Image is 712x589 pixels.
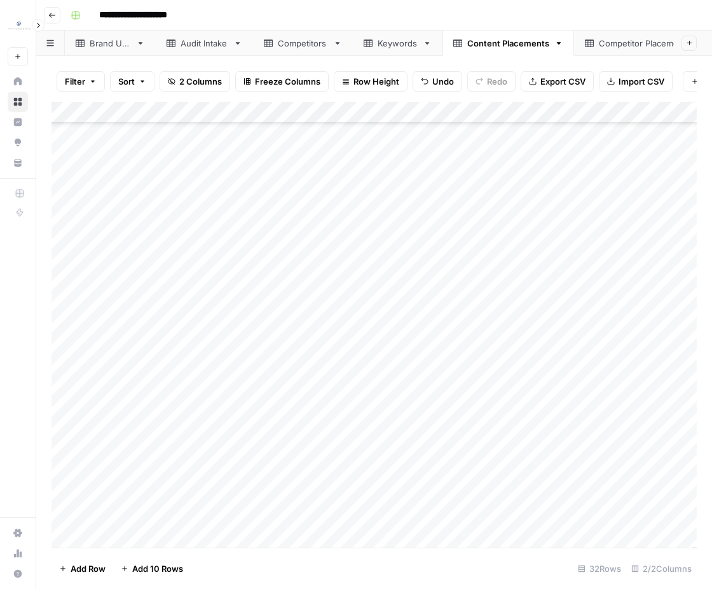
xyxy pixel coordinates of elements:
[378,37,418,50] div: Keywords
[8,10,28,42] button: Workspace: PartnerCentric Sales Tools
[432,75,454,88] span: Undo
[487,75,507,88] span: Redo
[8,92,28,112] a: Browse
[8,71,28,92] a: Home
[353,31,442,56] a: Keywords
[8,15,31,38] img: PartnerCentric Sales Tools Logo
[57,71,105,92] button: Filter
[65,75,85,88] span: Filter
[573,558,626,579] div: 32 Rows
[113,558,191,579] button: Add 10 Rows
[626,558,697,579] div: 2/2 Columns
[65,31,156,56] a: Brand URL
[253,31,353,56] a: Competitors
[156,31,253,56] a: Audit Intake
[255,75,320,88] span: Freeze Columns
[540,75,585,88] span: Export CSV
[8,153,28,173] a: Your Data
[179,75,222,88] span: 2 Columns
[467,37,549,50] div: Content Placements
[599,71,673,92] button: Import CSV
[521,71,594,92] button: Export CSV
[353,75,399,88] span: Row Height
[235,71,329,92] button: Freeze Columns
[90,37,131,50] div: Brand URL
[110,71,154,92] button: Sort
[71,562,106,575] span: Add Row
[8,132,28,153] a: Opportunities
[599,37,694,50] div: Competitor Placements
[160,71,230,92] button: 2 Columns
[51,558,113,579] button: Add Row
[8,112,28,132] a: Insights
[8,523,28,543] a: Settings
[8,543,28,564] a: Usage
[132,562,183,575] span: Add 10 Rows
[442,31,574,56] a: Content Placements
[467,71,516,92] button: Redo
[413,71,462,92] button: Undo
[8,564,28,584] button: Help + Support
[619,75,664,88] span: Import CSV
[334,71,407,92] button: Row Height
[278,37,328,50] div: Competitors
[118,75,135,88] span: Sort
[181,37,228,50] div: Audit Intake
